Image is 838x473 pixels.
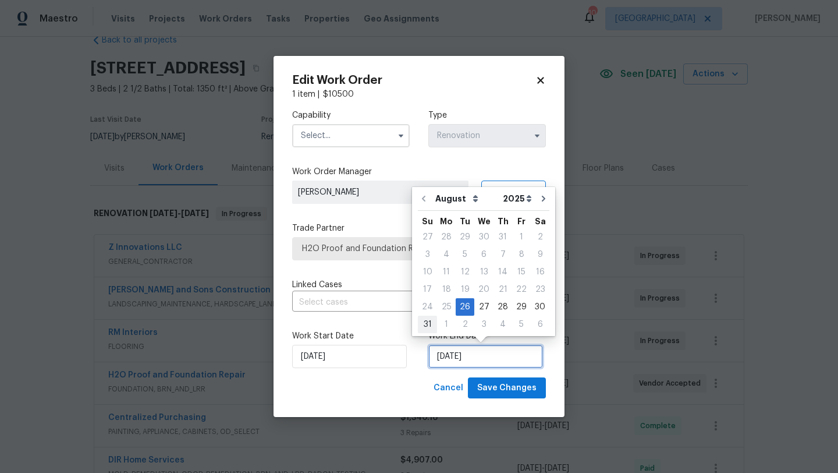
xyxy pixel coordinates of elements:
[493,246,512,263] div: 7
[512,281,531,298] div: Fri Aug 22 2025
[531,316,549,333] div: Sat Sep 06 2025
[456,298,474,316] div: Tue Aug 26 2025
[428,110,546,121] label: Type
[493,281,512,298] div: Thu Aug 21 2025
[474,264,493,280] div: 13
[512,298,531,316] div: Fri Aug 29 2025
[292,345,407,368] input: M/D/YYYY
[292,124,410,147] input: Select...
[498,217,509,225] abbr: Thursday
[418,299,437,315] div: 24
[474,263,493,281] div: Wed Aug 13 2025
[456,229,474,245] div: 29
[323,90,354,98] span: $ 10500
[434,381,463,396] span: Cancel
[493,298,512,316] div: Thu Aug 28 2025
[493,246,512,263] div: Thu Aug 07 2025
[493,264,512,280] div: 14
[456,264,474,280] div: 12
[512,229,531,245] div: 1
[292,75,535,86] h2: Edit Work Order
[474,228,493,246] div: Wed Jul 30 2025
[292,223,546,234] label: Trade Partner
[474,298,493,316] div: Wed Aug 27 2025
[440,217,453,225] abbr: Monday
[456,316,474,333] div: Tue Sep 02 2025
[456,281,474,298] div: Tue Aug 19 2025
[535,217,546,225] abbr: Saturday
[418,264,437,280] div: 10
[418,246,437,263] div: Sun Aug 03 2025
[493,316,512,333] div: Thu Sep 04 2025
[474,246,493,263] div: 6
[531,281,549,298] div: 23
[456,246,474,263] div: Tue Aug 05 2025
[418,229,437,245] div: 27
[428,345,543,368] input: M/D/YYYY
[474,229,493,245] div: 30
[292,279,342,291] span: Linked Cases
[437,299,456,315] div: 25
[437,263,456,281] div: Mon Aug 11 2025
[474,316,493,333] div: Wed Sep 03 2025
[512,246,531,263] div: Fri Aug 08 2025
[302,243,536,255] span: H2O Proof and Foundation Repair - ATL-S
[512,299,531,315] div: 29
[418,316,437,333] div: Sun Aug 31 2025
[531,229,549,245] div: 2
[493,299,512,315] div: 28
[437,246,456,263] div: Mon Aug 04 2025
[531,281,549,298] div: Sat Aug 23 2025
[422,217,433,225] abbr: Sunday
[437,264,456,280] div: 11
[491,186,519,198] span: Assign
[493,263,512,281] div: Thu Aug 14 2025
[531,316,549,333] div: 6
[437,281,456,298] div: Mon Aug 18 2025
[468,377,546,399] button: Save Changes
[456,316,474,333] div: 2
[437,281,456,298] div: 18
[512,246,531,263] div: 8
[512,263,531,281] div: Fri Aug 15 2025
[298,186,463,198] span: [PERSON_NAME]
[418,281,437,298] div: Sun Aug 17 2025
[460,217,470,225] abbr: Tuesday
[530,129,544,143] button: Show options
[512,264,531,280] div: 15
[437,229,456,245] div: 28
[292,330,410,342] label: Work Start Date
[474,281,493,298] div: 20
[512,281,531,298] div: 22
[418,298,437,316] div: Sun Aug 24 2025
[432,190,500,207] select: Month
[418,263,437,281] div: Sun Aug 10 2025
[517,217,525,225] abbr: Friday
[512,316,531,333] div: Fri Sep 05 2025
[437,246,456,263] div: 4
[437,298,456,316] div: Mon Aug 25 2025
[418,246,437,263] div: 3
[531,246,549,263] div: Sat Aug 09 2025
[531,264,549,280] div: 16
[292,89,546,100] div: 1 item |
[478,217,491,225] abbr: Wednesday
[428,124,546,147] input: Select...
[292,166,546,178] label: Work Order Manager
[474,281,493,298] div: Wed Aug 20 2025
[493,281,512,298] div: 21
[531,246,549,263] div: 9
[535,187,552,210] button: Go to next month
[456,299,474,315] div: 26
[474,316,493,333] div: 3
[512,316,531,333] div: 5
[456,281,474,298] div: 19
[394,129,408,143] button: Show options
[437,316,456,333] div: Mon Sep 01 2025
[418,281,437,298] div: 17
[531,298,549,316] div: Sat Aug 30 2025
[493,316,512,333] div: 4
[292,110,410,121] label: Capability
[531,263,549,281] div: Sat Aug 16 2025
[429,377,468,399] button: Cancel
